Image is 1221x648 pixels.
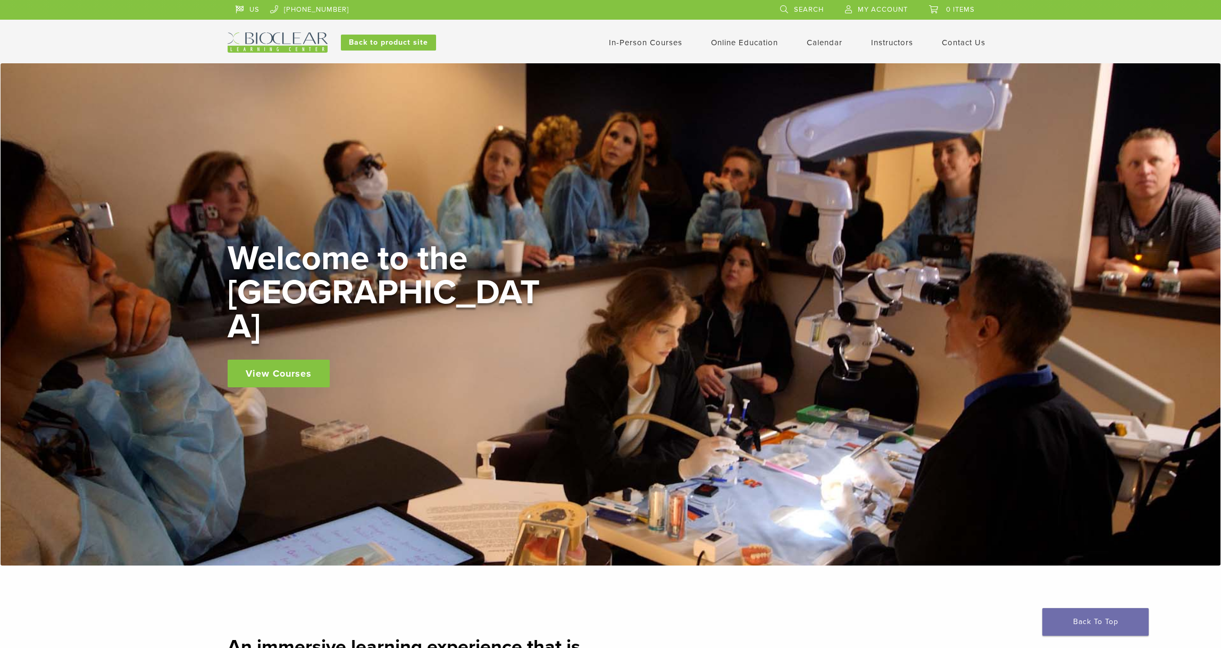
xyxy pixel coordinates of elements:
a: In-Person Courses [609,38,682,47]
a: Back To Top [1042,608,1149,636]
span: 0 items [946,5,975,14]
span: Search [794,5,824,14]
a: Back to product site [341,35,436,51]
h2: Welcome to the [GEOGRAPHIC_DATA] [228,242,547,344]
a: Instructors [871,38,913,47]
a: Calendar [807,38,842,47]
a: Contact Us [942,38,985,47]
a: View Courses [228,360,330,387]
span: My Account [858,5,908,14]
a: Online Education [711,38,778,47]
img: Bioclear [228,32,328,53]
